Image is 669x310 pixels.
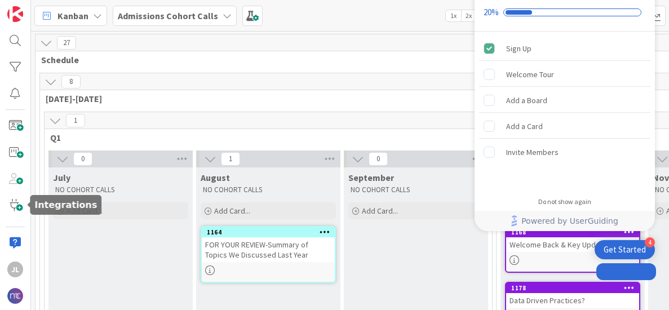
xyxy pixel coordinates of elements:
span: 0 [73,152,92,166]
a: 1164FOR YOUR REVIEW-Summary of Topics We Discussed Last Year [201,226,336,283]
span: July [53,172,70,183]
div: Invite Members [506,145,559,159]
div: Welcome Tour [506,68,554,81]
div: Checklist items [475,32,655,190]
p: NO COHORT CALLS [203,185,334,194]
span: 0 [369,152,388,166]
span: Powered by UserGuiding [521,214,618,228]
span: Kanban [57,9,88,23]
div: Open Get Started checklist, remaining modules: 4 [595,240,655,259]
span: 1 [221,152,240,166]
div: JL [7,262,23,277]
span: 8 [61,75,81,88]
a: Powered by UserGuiding [480,211,649,231]
div: 1178 [506,283,639,293]
div: 1168Welcome Back & Key Updates [506,227,639,252]
img: Visit kanbanzone.com [7,6,23,22]
span: 2x [461,10,476,21]
div: Sign Up [506,42,531,55]
span: Q1 [50,132,478,143]
div: Get Started [604,244,646,255]
div: 1178Data Driven Practices? [506,283,639,308]
div: Footer [475,211,655,231]
span: 1x [446,10,461,21]
span: 27 [57,36,76,50]
div: Sign Up is complete. [479,36,650,61]
span: Add Card... [362,206,398,216]
h5: Integrations [34,200,97,210]
div: 1168 [506,227,639,237]
div: Data Driven Practices? [506,293,639,308]
div: Add a Card [506,119,543,133]
div: Welcome Back & Key Updates [506,237,639,252]
a: 1168Welcome Back & Key Updates [505,226,640,273]
span: August [201,172,230,183]
div: 1178 [511,284,639,292]
p: NO COHORT CALLS [351,185,481,194]
b: Admissions Cohort Calls [118,10,218,21]
span: Add Card... [214,206,250,216]
div: Add a Board [506,94,547,107]
div: Welcome Tour is incomplete. [479,62,650,87]
img: avatar [7,288,23,304]
div: Add a Board is incomplete. [479,88,650,113]
div: Add a Card is incomplete. [479,114,650,139]
div: Do not show again [538,197,591,206]
div: 1168 [511,228,639,236]
div: 4 [645,237,655,247]
p: NO COHORT CALLS [55,185,186,194]
div: Checklist progress: 20% [484,7,646,17]
div: 1164 [207,228,335,236]
span: 1 [66,114,85,127]
div: 1164 [202,227,335,237]
div: 20% [484,7,499,17]
div: FOR YOUR REVIEW-Summary of Topics We Discussed Last Year [202,237,335,262]
div: 1164FOR YOUR REVIEW-Summary of Topics We Discussed Last Year [202,227,335,262]
div: Invite Members is incomplete. [479,140,650,165]
span: September [348,172,394,183]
